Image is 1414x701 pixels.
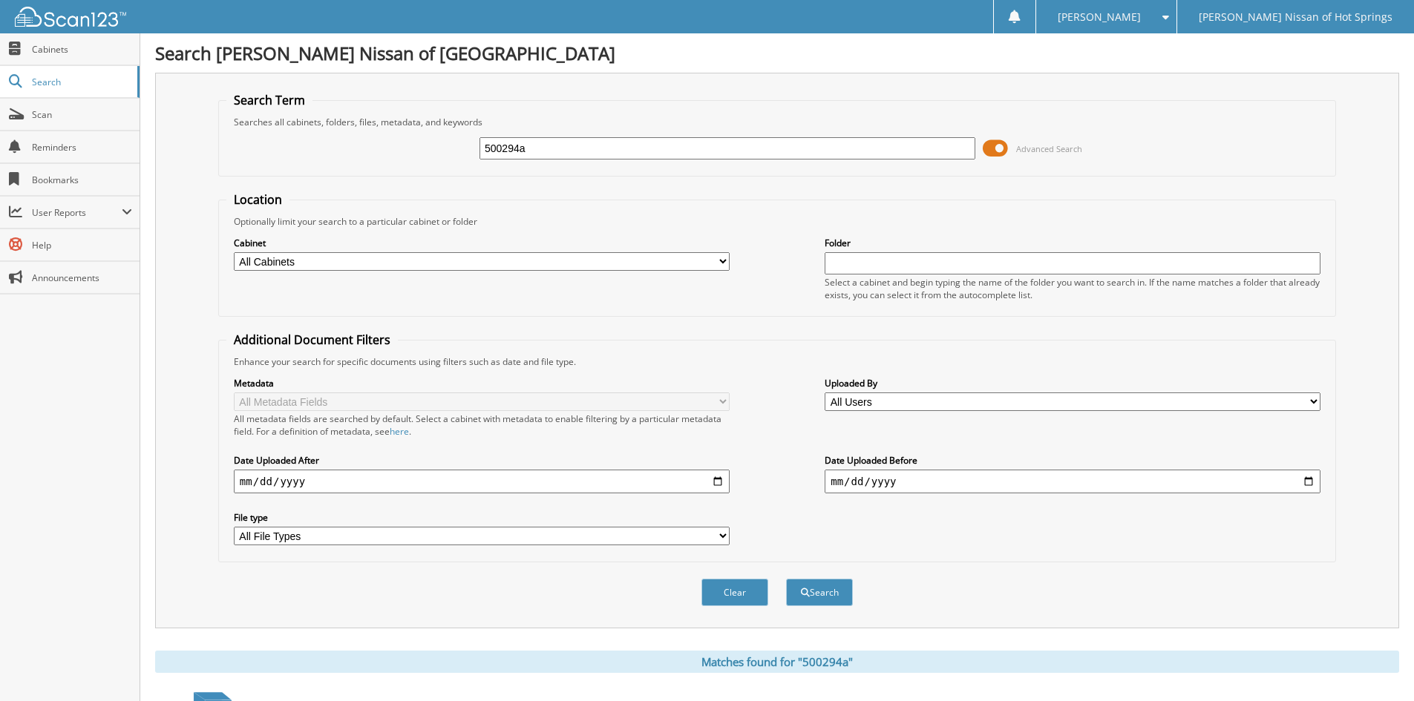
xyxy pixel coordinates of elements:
span: Help [32,239,132,251]
span: Bookmarks [32,174,132,186]
label: Folder [825,237,1320,249]
label: Cabinet [234,237,730,249]
span: Reminders [32,141,132,154]
span: Advanced Search [1016,143,1082,154]
legend: Additional Document Filters [226,332,398,348]
button: Clear [701,579,768,606]
label: Metadata [234,377,730,389]
span: [PERSON_NAME] [1058,13,1141,22]
input: end [825,470,1320,493]
legend: Search Term [226,92,312,108]
span: Cabinets [32,43,132,56]
div: Searches all cabinets, folders, files, metadata, and keywords [226,116,1328,128]
h1: Search [PERSON_NAME] Nissan of [GEOGRAPHIC_DATA] [155,41,1399,65]
label: Date Uploaded After [234,454,730,467]
input: start [234,470,730,493]
div: All metadata fields are searched by default. Select a cabinet with metadata to enable filtering b... [234,412,730,438]
label: File type [234,511,730,524]
span: [PERSON_NAME] Nissan of Hot Springs [1199,13,1392,22]
span: Search [32,76,130,88]
span: User Reports [32,206,122,219]
legend: Location [226,191,289,208]
span: Announcements [32,271,132,284]
div: Select a cabinet and begin typing the name of the folder you want to search in. If the name match... [825,276,1320,301]
button: Search [786,579,853,606]
label: Date Uploaded Before [825,454,1320,467]
span: Scan [32,108,132,121]
label: Uploaded By [825,377,1320,389]
a: here [390,425,409,438]
div: Optionally limit your search to a particular cabinet or folder [226,215,1328,228]
div: Enhance your search for specific documents using filters such as date and file type. [226,355,1328,368]
img: scan123-logo-white.svg [15,7,126,27]
div: Matches found for "500294a" [155,651,1399,673]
